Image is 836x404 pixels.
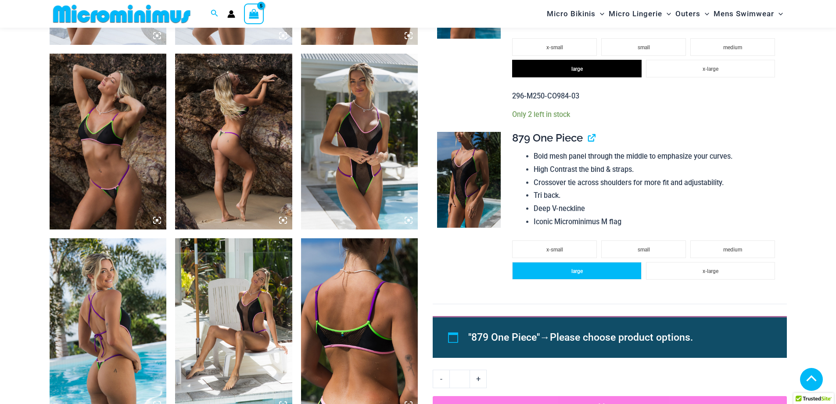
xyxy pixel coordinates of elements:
a: - [433,370,449,388]
span: x-large [703,66,718,72]
span: large [571,66,583,72]
span: x-small [546,44,563,51]
li: x-small [512,240,597,258]
p: 296-M250-CO984-03 [512,90,779,103]
span: large [571,268,583,274]
span: Mens Swimwear [714,3,774,25]
li: small [601,240,686,258]
a: + [470,370,487,388]
li: medium [690,38,775,56]
span: Menu Toggle [700,3,709,25]
input: Product quantity [449,370,470,388]
a: Micro LingerieMenu ToggleMenu Toggle [606,3,673,25]
span: Micro Lingerie [609,3,662,25]
li: small [601,38,686,56]
span: small [638,247,650,253]
li: → [468,328,767,348]
li: Bold mesh panel through the middle to emphasize your curves. [534,150,779,163]
li: Crossover tie across shoulders for more fit and adjustability. [534,176,779,189]
img: Reckless Neon Crush Black Neon 349 Crop Top 466 Thong [175,54,292,229]
li: large [512,60,641,77]
span: x-small [546,247,563,253]
span: Menu Toggle [596,3,604,25]
li: Iconic Microminimus M flag [534,215,779,229]
span: x-large [703,268,718,274]
img: Reckless Neon Crush Black Neon 879 One Piece [301,54,418,229]
span: Please choose product options. [550,331,693,343]
li: Tri back. [534,189,779,202]
span: medium [723,247,742,253]
li: large [512,262,641,280]
li: Deep V-neckline [534,202,779,215]
img: Reckless Neon Crush Black Neon 349 Crop Top 466 Thong [50,54,167,229]
nav: Site Navigation [543,1,787,26]
span: "879 One Piece" [468,331,540,343]
span: Outers [675,3,700,25]
a: Mens SwimwearMenu ToggleMenu Toggle [711,3,785,25]
span: Menu Toggle [774,3,783,25]
li: medium [690,240,775,258]
li: x-large [646,262,775,280]
a: Account icon link [227,10,235,18]
li: x-large [646,60,775,77]
li: High Contrast the bind & straps. [534,163,779,176]
span: Micro Bikinis [547,3,596,25]
a: Search icon link [211,8,219,19]
a: View Shopping Cart, 5 items [244,4,264,24]
span: 879 One Piece [512,131,583,144]
span: small [638,44,650,51]
span: medium [723,44,742,51]
img: Reckless Neon Crush Black Neon 879 One Piece [437,132,501,228]
img: MM SHOP LOGO FLAT [50,4,194,24]
li: x-small [512,38,597,56]
p: Only 2 left in stock [512,110,779,119]
a: OutersMenu ToggleMenu Toggle [673,3,711,25]
span: Menu Toggle [662,3,671,25]
a: Micro BikinisMenu ToggleMenu Toggle [545,3,606,25]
